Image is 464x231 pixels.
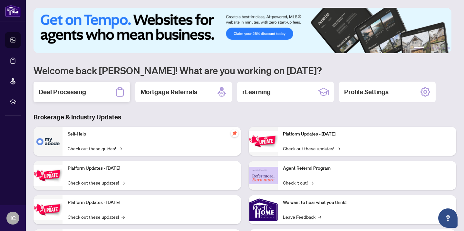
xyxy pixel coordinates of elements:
[283,165,451,172] p: Agent Referral Program
[249,131,278,151] img: Platform Updates - June 23, 2025
[68,179,125,186] a: Check out these updates!→
[438,208,458,228] button: Open asap
[231,129,238,137] span: pushpin
[414,47,424,49] button: 1
[68,145,122,152] a: Check out these guides!→
[283,131,451,138] p: Platform Updates - [DATE]
[432,47,434,49] button: 3
[68,131,236,138] p: Self-Help
[337,145,340,152] span: →
[121,213,125,220] span: →
[34,127,63,156] img: Self-Help
[34,8,451,53] img: Slide 0
[283,179,314,186] a: Check it out!→
[5,5,21,17] img: logo
[283,145,340,152] a: Check out these updates!→
[283,213,321,220] a: Leave Feedback→
[68,199,236,206] p: Platform Updates - [DATE]
[34,64,456,76] h1: Welcome back [PERSON_NAME]! What are you working on [DATE]?
[34,113,456,122] h3: Brokerage & Industry Updates
[427,47,429,49] button: 2
[140,87,197,96] h2: Mortgage Referrals
[310,179,314,186] span: →
[68,213,125,220] a: Check out these updates!→
[34,199,63,220] img: Platform Updates - July 21, 2025
[437,47,440,49] button: 4
[242,87,271,96] h2: rLearning
[447,47,450,49] button: 6
[39,87,86,96] h2: Deal Processing
[119,145,122,152] span: →
[121,179,125,186] span: →
[249,195,278,224] img: We want to hear what you think!
[10,214,16,223] span: IC
[344,87,389,96] h2: Profile Settings
[249,167,278,185] img: Agent Referral Program
[283,199,451,206] p: We want to hear what you think!
[68,165,236,172] p: Platform Updates - [DATE]
[318,213,321,220] span: →
[34,165,63,186] img: Platform Updates - September 16, 2025
[442,47,445,49] button: 5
